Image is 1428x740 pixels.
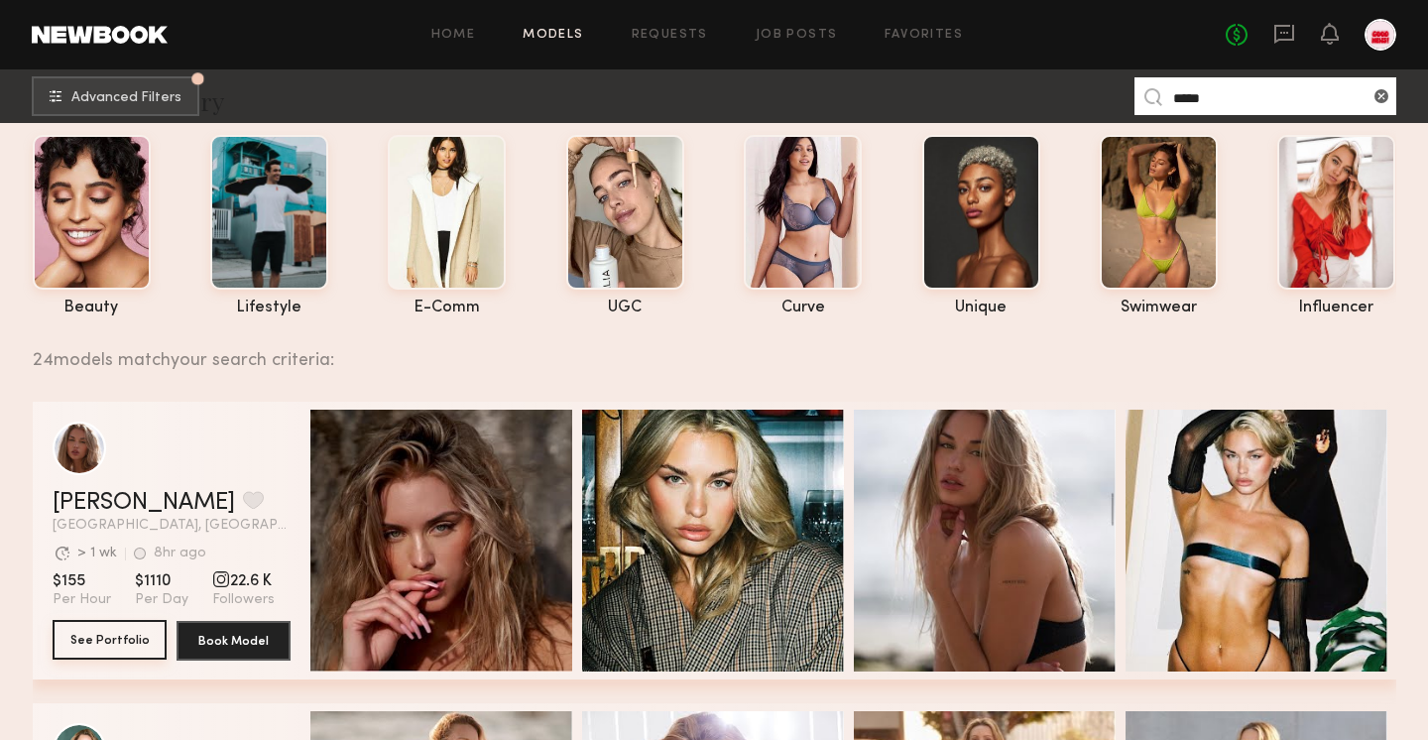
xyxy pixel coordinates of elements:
[632,29,708,42] a: Requests
[885,29,963,42] a: Favorites
[33,328,1380,370] div: 24 models match your search criteria:
[135,591,188,609] span: Per Day
[53,519,291,533] span: [GEOGRAPHIC_DATA], [GEOGRAPHIC_DATA]
[210,300,328,316] div: lifestyle
[431,29,476,42] a: Home
[53,491,235,515] a: [PERSON_NAME]
[212,571,275,591] span: 22.6 K
[33,300,151,316] div: beauty
[1100,300,1218,316] div: swimwear
[212,591,275,609] span: Followers
[53,571,111,591] span: $155
[566,300,684,316] div: UGC
[77,547,117,560] div: > 1 wk
[53,620,167,660] button: See Portfolio
[756,29,838,42] a: Job Posts
[53,591,111,609] span: Per Hour
[71,91,181,105] span: Advanced Filters
[744,300,862,316] div: curve
[177,621,291,661] button: Book Model
[388,300,506,316] div: e-comm
[32,76,199,116] button: Advanced Filters
[523,29,583,42] a: Models
[1277,300,1395,316] div: influencer
[135,571,188,591] span: $1110
[922,300,1040,316] div: unique
[154,547,206,560] div: 8hr ago
[53,621,167,661] a: See Portfolio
